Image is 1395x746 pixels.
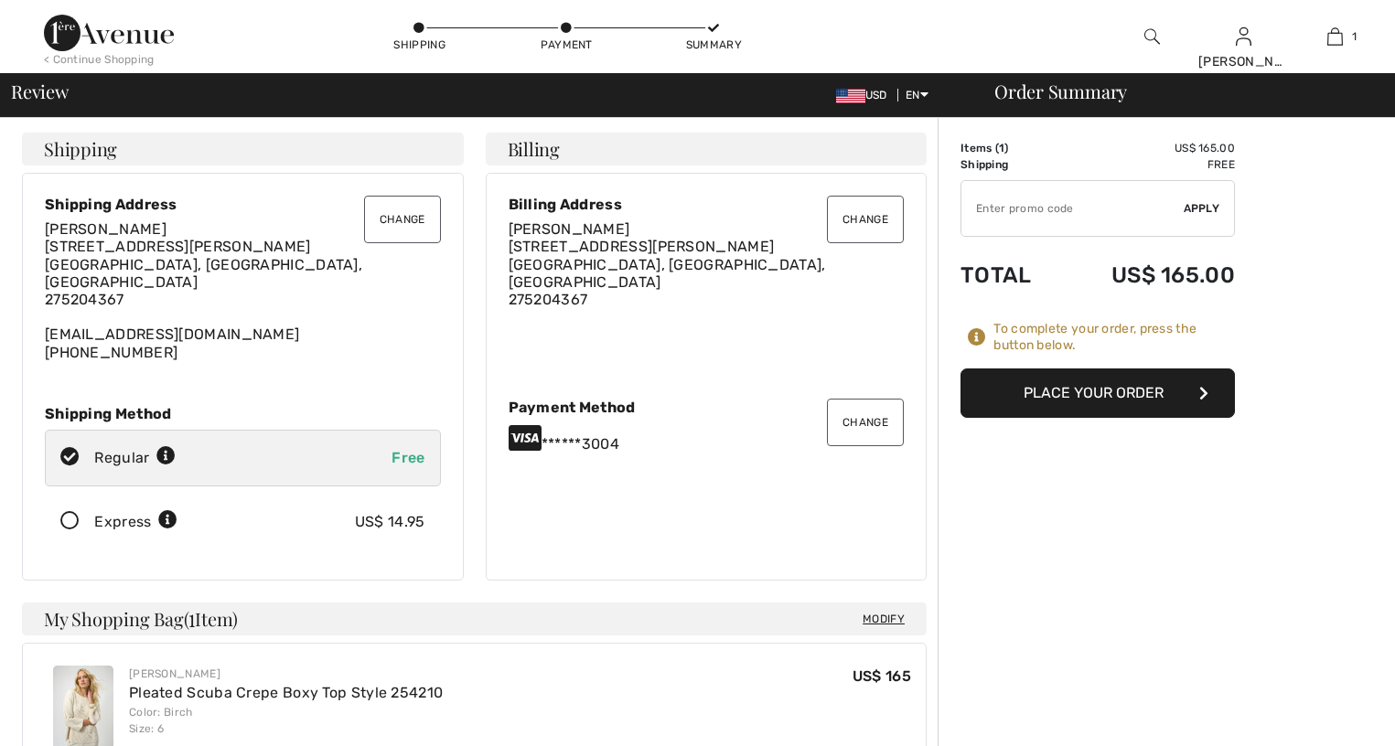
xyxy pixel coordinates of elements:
[45,238,362,308] span: [STREET_ADDRESS][PERSON_NAME] [GEOGRAPHIC_DATA], [GEOGRAPHIC_DATA], [GEOGRAPHIC_DATA] 275204367
[45,196,441,213] div: Shipping Address
[45,220,166,238] span: [PERSON_NAME]
[509,399,905,416] div: Payment Method
[1060,244,1235,306] td: US$ 165.00
[961,181,1184,236] input: Promo code
[392,449,424,466] span: Free
[129,704,443,737] div: Color: Birch Size: 6
[129,666,443,682] div: [PERSON_NAME]
[686,37,741,53] div: Summary
[44,140,117,158] span: Shipping
[1184,200,1220,217] span: Apply
[960,368,1235,418] button: Place Your Order
[836,89,895,101] span: USD
[44,15,174,51] img: 1ère Avenue
[827,196,904,243] button: Change
[960,156,1060,173] td: Shipping
[1236,27,1251,45] a: Sign In
[1290,26,1379,48] a: 1
[539,37,594,53] div: Payment
[1198,52,1288,71] div: [PERSON_NAME]
[94,511,177,533] div: Express
[509,238,826,308] span: [STREET_ADDRESS][PERSON_NAME] [GEOGRAPHIC_DATA], [GEOGRAPHIC_DATA], [GEOGRAPHIC_DATA] 275204367
[999,142,1004,155] span: 1
[364,196,441,243] button: Change
[960,244,1060,306] td: Total
[22,602,927,635] h4: My Shopping Bag
[188,605,195,629] span: 1
[1144,26,1160,48] img: search the website
[906,89,928,101] span: EN
[827,399,904,446] button: Change
[1236,26,1251,48] img: My Info
[45,220,441,361] div: [EMAIL_ADDRESS][DOMAIN_NAME] [PHONE_NUMBER]
[392,37,447,53] div: Shipping
[44,51,155,68] div: < Continue Shopping
[972,82,1384,101] div: Order Summary
[184,606,238,631] span: ( Item)
[1279,691,1377,737] iframe: Opens a widget where you can chat to one of our agents
[1327,26,1343,48] img: My Bag
[508,140,560,158] span: Billing
[993,321,1235,354] div: To complete your order, press the button below.
[863,610,905,628] span: Modify
[853,667,911,685] span: US$ 165
[355,511,425,533] div: US$ 14.95
[1060,140,1235,156] td: US$ 165.00
[960,140,1060,156] td: Items ( )
[11,82,69,101] span: Review
[45,405,441,422] div: Shipping Method
[94,447,176,469] div: Regular
[836,89,865,103] img: US Dollar
[129,684,443,701] a: Pleated Scuba Crepe Boxy Top Style 254210
[509,220,630,238] span: [PERSON_NAME]
[1060,156,1235,173] td: Free
[509,196,905,213] div: Billing Address
[1352,28,1357,45] span: 1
